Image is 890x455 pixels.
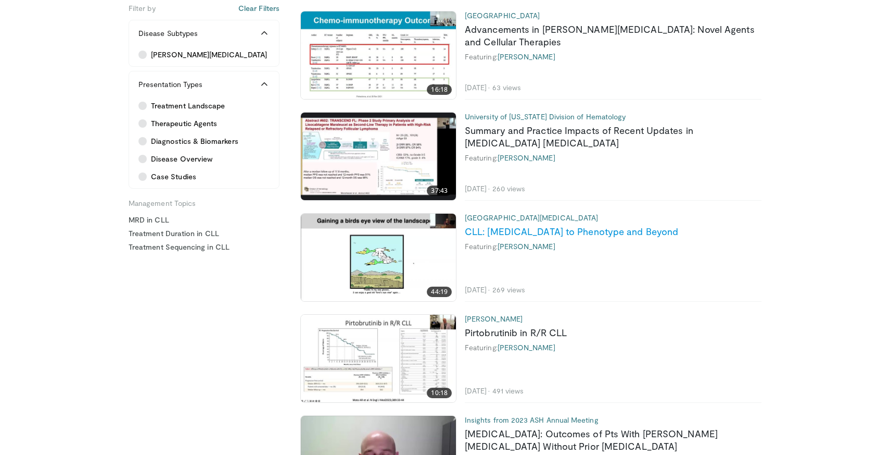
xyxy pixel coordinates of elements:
[301,113,456,200] a: 37:43
[465,415,599,424] a: Insights from 2023 ASH Annual Meeting
[151,136,238,146] span: Diagnostics & Biomarkers
[465,112,626,121] a: University of [US_STATE] Division of Hematology
[465,23,755,47] a: Advancements in [PERSON_NAME][MEDICAL_DATA]: Novel Agents and Cellular Therapies
[465,428,718,452] a: [MEDICAL_DATA]: Outcomes of Pts With [PERSON_NAME][MEDICAL_DATA] Without Prior [MEDICAL_DATA]
[492,285,526,294] li: 269 views
[129,228,279,239] a: Treatment Duration in CLL
[465,314,523,323] a: [PERSON_NAME]
[427,287,452,297] span: 44:19
[238,3,279,14] button: Clear Filters
[492,83,522,92] li: 63 views
[301,214,456,301] img: 0d64a828-9b9f-41aa-9f76-55cc08b09168.620x360_q85_upscale.jpg
[129,71,279,97] button: Presentation Types
[151,171,196,182] span: Case Studies
[151,101,225,111] span: Treatment Landscape
[492,386,524,396] li: 491 views
[151,118,217,129] span: Therapeutic Agents
[465,184,490,193] li: [DATE]
[301,315,456,402] a: 10:18
[498,242,555,251] a: [PERSON_NAME]
[301,11,456,99] a: 16:18
[129,242,279,252] a: Treatment Sequencing in CLL
[129,215,279,225] a: MRD in CLL
[465,11,540,20] a: [GEOGRAPHIC_DATA]
[465,386,490,396] li: [DATE]
[465,213,598,222] a: [GEOGRAPHIC_DATA][MEDICAL_DATA]
[427,388,452,398] span: 10:18
[301,11,456,99] img: a493000f-050d-4965-9ffb-97ee1e59c5a7.620x360_q85_upscale.jpg
[465,327,567,338] a: Pirtobrutinib in R/R CLL
[498,153,555,162] a: [PERSON_NAME]
[427,186,452,196] span: 37:43
[465,226,678,237] a: CLL: [MEDICAL_DATA] to Phenotype and Beyond
[427,84,452,95] span: 16:18
[129,20,279,46] button: Disease Subtypes
[492,184,526,193] li: 260 views
[465,343,761,352] div: Featuring:
[498,52,555,61] a: [PERSON_NAME]
[465,242,761,251] div: Featuring:
[301,315,456,402] img: 769c9d27-83c7-4b14-bf79-be9ab2bedc70.620x360_q85_upscale.jpg
[301,214,456,301] a: 44:19
[465,52,761,62] div: Featuring:
[151,154,212,164] span: Disease Overview
[465,83,490,92] li: [DATE]
[465,153,761,163] div: Featuring:
[465,285,490,294] li: [DATE]
[301,113,456,200] img: 6fe4bd57-3dfd-471d-ba90-ad1d2646da96.620x360_q85_upscale.jpg
[129,195,279,208] h5: Management Topics
[465,125,693,149] a: Summary and Practice Impacts of Recent Updates in [MEDICAL_DATA] [MEDICAL_DATA]
[151,50,267,60] span: [PERSON_NAME][MEDICAL_DATA]
[498,343,555,352] a: [PERSON_NAME]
